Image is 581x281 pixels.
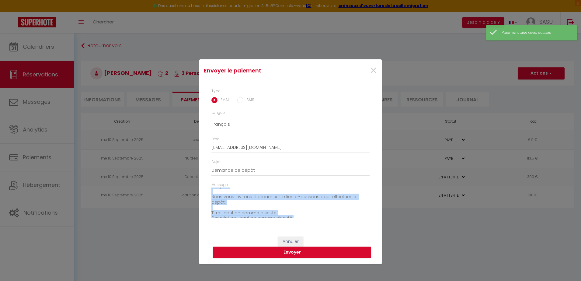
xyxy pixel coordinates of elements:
[370,61,377,80] span: ×
[370,64,377,77] button: Close
[211,136,221,142] label: Email
[211,88,221,94] label: Type
[204,66,317,75] h4: Envoyer le paiement
[211,159,221,165] label: Sujet
[5,2,23,21] button: Ouvrir le widget de chat LiveChat
[502,30,571,36] div: Paiement créé avec succès
[211,182,228,188] label: Message
[243,97,254,104] label: SMS
[211,110,225,116] label: Langue
[217,97,230,104] label: EMAIL
[213,247,371,258] button: Envoyer
[278,237,303,247] button: Annuler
